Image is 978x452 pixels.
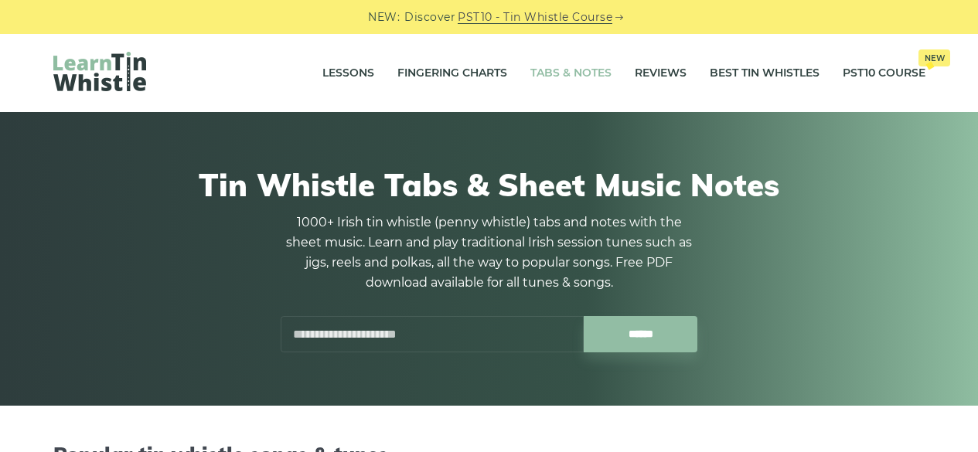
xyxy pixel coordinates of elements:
[397,54,507,93] a: Fingering Charts
[710,54,820,93] a: Best Tin Whistles
[635,54,687,93] a: Reviews
[918,49,950,66] span: New
[843,54,925,93] a: PST10 CourseNew
[281,212,698,293] p: 1000+ Irish tin whistle (penny whistle) tabs and notes with the sheet music. Learn and play tradi...
[530,54,612,93] a: Tabs & Notes
[322,54,374,93] a: Lessons
[53,166,925,203] h1: Tin Whistle Tabs & Sheet Music Notes
[53,52,146,91] img: LearnTinWhistle.com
